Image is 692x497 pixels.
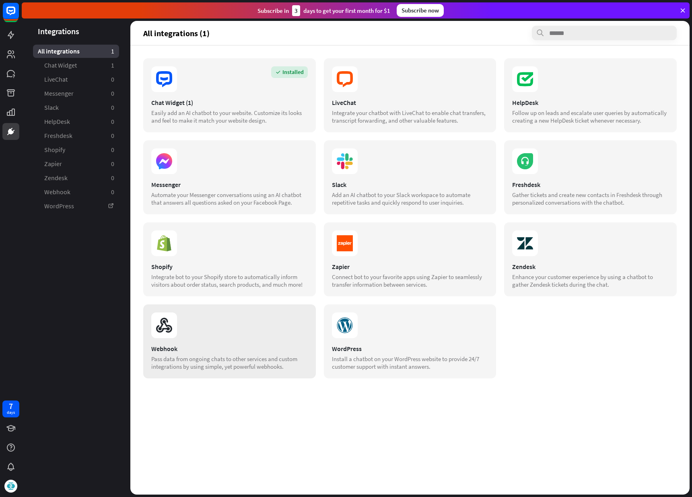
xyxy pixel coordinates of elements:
[151,181,308,189] div: Messenger
[257,5,390,16] div: Subscribe in days to get your first month for $1
[151,355,308,370] div: Pass data from ongoing chats to other services and custom integrations by using simple, yet power...
[44,61,77,70] span: Chat Widget
[2,400,19,417] a: 7 days
[33,129,119,142] a: Freshdesk 0
[512,99,669,107] div: HelpDesk
[33,101,119,114] a: Slack 0
[332,263,488,271] div: Zapier
[292,5,300,16] div: 3
[111,131,114,140] aside: 0
[332,181,488,189] div: Slack
[33,171,119,185] a: Zendesk 0
[44,75,68,84] span: LiveChat
[33,73,119,86] a: LiveChat 0
[111,146,114,154] aside: 0
[512,263,669,271] div: Zendesk
[44,146,65,154] span: Shopify
[111,75,114,84] aside: 0
[111,174,114,182] aside: 0
[44,89,74,98] span: Messenger
[111,61,114,70] aside: 1
[397,4,444,17] div: Subscribe now
[33,143,119,156] a: Shopify 0
[151,109,308,124] div: Easily add an AI chatbot to your website. Customize its looks and feel to make it match your webs...
[151,191,308,206] div: Automate your Messenger conversations using an AI chatbot that answers all questions asked on you...
[38,47,80,55] span: All integrations
[332,99,488,107] div: LiveChat
[33,87,119,100] a: Messenger 0
[33,59,119,72] a: Chat Widget 1
[151,263,308,271] div: Shopify
[44,103,59,112] span: Slack
[111,188,114,196] aside: 0
[151,273,308,288] div: Integrate bot to your Shopify store to automatically inform visitors about order status, search p...
[512,109,669,124] div: Follow up on leads and escalate user queries by automatically creating a new HelpDesk ticket when...
[111,117,114,126] aside: 0
[33,185,119,199] a: Webhook 0
[512,181,669,189] div: Freshdesk
[6,3,31,27] button: Open LiveChat chat widget
[512,191,669,206] div: Gather tickets and create new contacts in Freshdesk through personalized conversations with the c...
[111,89,114,98] aside: 0
[33,199,119,213] a: WordPress
[22,26,130,37] header: Integrations
[7,410,15,415] div: days
[332,355,488,370] div: Install a chatbot on your WordPress website to provide 24/7 customer support with instant answers.
[332,109,488,124] div: Integrate your chatbot with LiveChat to enable chat transfers, transcript forwarding, and other v...
[332,273,488,288] div: Connect bot to your favorite apps using Zapier to seamlessly transfer information between services.
[33,157,119,170] a: Zapier 0
[151,345,308,353] div: Webhook
[111,47,114,55] aside: 1
[151,99,308,107] div: Chat Widget (1)
[44,131,72,140] span: Freshdesk
[512,273,669,288] div: Enhance your customer experience by using a chatbot to gather Zendesk tickets during the chat.
[332,191,488,206] div: Add an AI chatbot to your Slack workspace to automate repetitive tasks and quickly respond to use...
[271,66,308,78] div: Installed
[44,188,70,196] span: Webhook
[111,103,114,112] aside: 0
[44,160,62,168] span: Zapier
[143,26,677,40] section: All integrations (1)
[332,345,488,353] div: WordPress
[33,115,119,128] a: HelpDesk 0
[9,403,13,410] div: 7
[111,160,114,168] aside: 0
[44,117,70,126] span: HelpDesk
[44,174,68,182] span: Zendesk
